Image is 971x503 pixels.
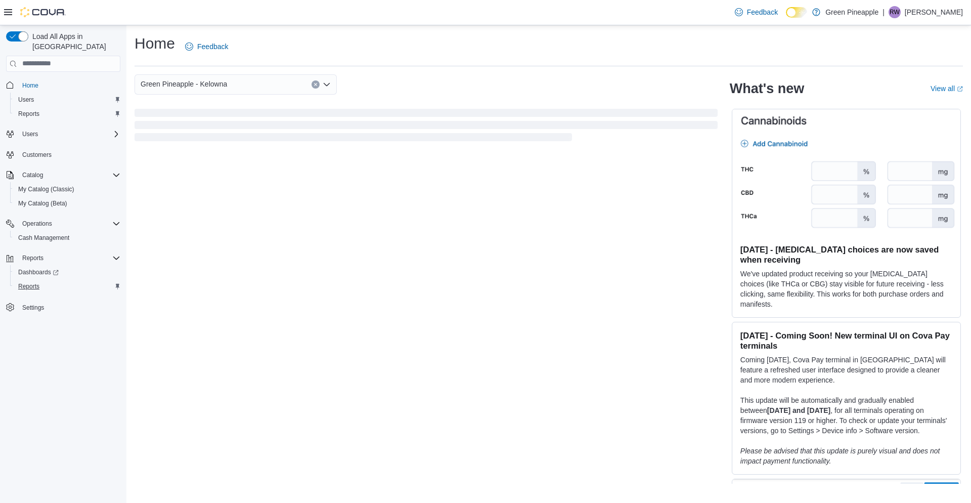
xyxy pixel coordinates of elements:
span: Reports [22,254,43,262]
p: | [882,6,885,18]
a: My Catalog (Beta) [14,197,71,209]
button: Home [2,78,124,93]
h3: [DATE] - Coming Soon! New terminal UI on Cova Pay terminals [740,330,952,351]
span: Operations [22,220,52,228]
span: My Catalog (Beta) [18,199,67,207]
span: Customers [22,151,52,159]
a: My Catalog (Classic) [14,183,78,195]
span: Green Pineapple - Kelowna [141,78,227,90]
span: RW [890,6,900,18]
button: My Catalog (Beta) [10,196,124,211]
span: My Catalog (Classic) [18,185,74,193]
span: Users [14,94,120,106]
span: Customers [18,148,120,161]
span: Users [18,128,120,140]
span: Loading [135,111,718,143]
a: Customers [18,149,56,161]
h2: What's new [730,80,804,97]
span: Reports [18,252,120,264]
span: Feedback [197,41,228,52]
a: Dashboards [14,266,63,278]
button: Reports [2,251,124,265]
button: Open list of options [323,80,331,89]
input: Dark Mode [786,7,807,18]
button: Catalog [2,168,124,182]
span: Catalog [22,171,43,179]
span: Reports [14,108,120,120]
span: Dashboards [18,268,59,276]
a: Dashboards [10,265,124,279]
span: Settings [18,301,120,313]
button: Customers [2,147,124,162]
button: Users [18,128,42,140]
a: Feedback [731,2,782,22]
button: Cash Management [10,231,124,245]
h3: [DATE] - [MEDICAL_DATA] choices are now saved when receiving [740,244,952,265]
span: Operations [18,218,120,230]
svg: External link [957,86,963,92]
span: Feedback [747,7,778,17]
p: We've updated product receiving so your [MEDICAL_DATA] choices (like THCa or CBG) stay visible fo... [740,269,952,309]
a: Settings [18,302,48,314]
a: Feedback [181,36,232,57]
h1: Home [135,33,175,54]
a: Home [18,79,42,92]
span: Catalog [18,169,120,181]
span: Home [18,79,120,92]
a: Users [14,94,38,106]
p: [PERSON_NAME] [905,6,963,18]
p: Coming [DATE], Cova Pay terminal in [GEOGRAPHIC_DATA] will feature a refreshed user interface des... [740,355,952,385]
p: Green Pineapple [825,6,878,18]
span: Reports [14,280,120,292]
img: Cova [20,7,66,17]
a: Cash Management [14,232,73,244]
p: This update will be automatically and gradually enabled between , for all terminals operating on ... [740,395,952,436]
button: Users [2,127,124,141]
span: Reports [18,110,39,118]
button: Users [10,93,124,107]
span: Load All Apps in [GEOGRAPHIC_DATA] [28,31,120,52]
span: Users [22,130,38,138]
span: Dashboards [14,266,120,278]
strong: [DATE] and [DATE] [767,406,830,414]
button: Reports [10,107,124,121]
a: Reports [14,108,43,120]
button: My Catalog (Classic) [10,182,124,196]
button: Reports [18,252,48,264]
span: Reports [18,282,39,290]
span: Cash Management [14,232,120,244]
button: Clear input [312,80,320,89]
em: Please be advised that this update is purely visual and does not impact payment functionality. [740,447,940,465]
button: Settings [2,300,124,314]
span: Users [18,96,34,104]
a: View allExternal link [931,85,963,93]
button: Operations [18,218,56,230]
button: Reports [10,279,124,294]
span: Home [22,81,38,90]
span: Settings [22,304,44,312]
button: Catalog [18,169,47,181]
div: Rhianna Wood [889,6,901,18]
button: Operations [2,217,124,231]
a: Reports [14,280,43,292]
span: My Catalog (Classic) [14,183,120,195]
span: My Catalog (Beta) [14,197,120,209]
nav: Complex example [6,74,120,341]
span: Cash Management [18,234,69,242]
